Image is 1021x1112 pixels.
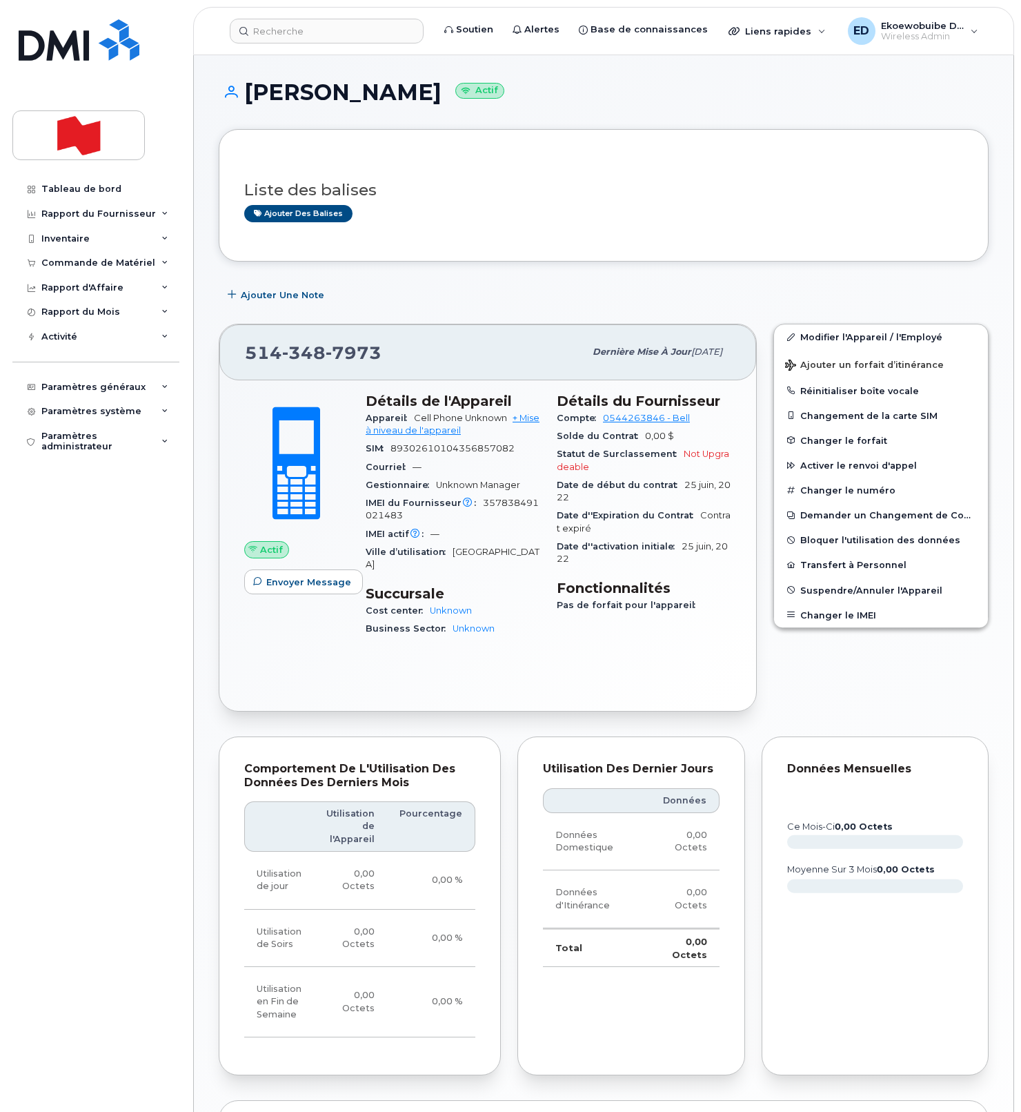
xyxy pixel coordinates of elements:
[314,910,387,968] td: 0,00 Octets
[557,480,684,490] span: Date de début du contrat
[387,801,475,852] th: Pourcentage
[455,83,504,99] small: Actif
[774,324,988,349] a: Modifier l'Appareil / l'Employé
[366,529,430,539] span: IMEI actif
[774,527,988,552] button: Bloquer l'utilisation des données
[282,342,326,363] span: 348
[244,910,475,968] tr: En semaine de 18h00 à 8h00
[774,428,988,453] button: Changer le forfait
[557,449,729,471] span: Not Upgradeable
[266,576,351,589] span: Envoyer Message
[787,821,893,832] text: Ce mois-ci
[314,801,387,852] th: Utilisation de l'Appareil
[366,498,483,508] span: IMEI du Fournisseur
[366,547,453,557] span: Ville d’utilisation
[244,762,475,789] div: Comportement de l'Utilisation des Données des Derniers Mois
[557,580,731,596] h3: Fonctionnalités
[603,413,690,423] a: 0544263846 - Bell
[774,453,988,478] button: Activer le renvoi d'appel
[314,852,387,910] td: 0,00 Octets
[387,852,475,910] td: 0,00 %
[644,870,719,928] td: 0,00 Octets
[557,449,684,459] span: Statut de Surclassement
[774,552,988,577] button: Transfert à Personnel
[366,547,539,569] span: [GEOGRAPHIC_DATA]
[543,928,644,967] td: Total
[244,182,963,199] h3: Liste des balises
[326,342,381,363] span: 7973
[430,529,439,539] span: —
[557,510,700,520] span: Date d''Expiration du Contrat
[260,543,283,556] span: Actif
[785,360,944,373] span: Ajouter un forfait d’itinérance
[543,813,644,871] td: Données Domestique
[774,503,988,527] button: Demander un Changement de Compte
[366,605,430,616] span: Cost center
[557,541,682,552] span: Date d''activation initiale
[557,600,702,610] span: Pas de forfait pour l'appareil
[774,403,988,428] button: Changement de la carte SIM
[877,864,935,875] tspan: 0,00 Octets
[774,578,988,603] button: Suspendre/Annuler l'Appareil
[557,413,603,423] span: Compte
[219,282,336,307] button: Ajouter une Note
[774,350,988,378] button: Ajouter un forfait d’itinérance
[774,478,988,503] button: Changer le numéro
[800,435,887,445] span: Changer le forfait
[453,623,495,634] a: Unknown
[366,623,453,634] span: Business Sector
[366,393,540,409] h3: Détails de l'Appareil
[244,852,314,910] td: Utilisation de jour
[774,378,988,403] button: Réinitialiser boîte vocale
[241,289,324,302] span: Ajouter une Note
[387,967,475,1037] td: 0,00 %
[787,864,935,875] text: moyenne sur 3 mois
[244,569,363,594] button: Envoyer Message
[414,413,507,423] span: Cell Phone Unknown
[436,480,520,490] span: Unknown Manager
[543,762,720,776] div: Utilisation des Dernier Jours
[219,80,989,104] h1: [PERSON_NAME]
[366,462,413,472] span: Courriel
[245,342,381,363] span: 514
[787,762,964,776] div: Données mensuelles
[557,510,731,533] span: Contrat expiré
[557,431,645,441] span: Solde du Contrat
[366,413,414,423] span: Appareil
[390,443,515,453] span: 89302610104356857082
[387,910,475,968] td: 0,00 %
[366,585,540,602] h3: Succursale
[835,821,893,832] tspan: 0,00 Octets
[557,393,731,409] h3: Détails du Fournisseur
[543,870,644,928] td: Données d'Itinérance
[314,967,387,1037] td: 0,00 Octets
[593,347,691,357] span: Dernière mise à jour
[366,443,390,453] span: SIM
[644,788,719,813] th: Données
[645,431,674,441] span: 0,00 $
[244,967,314,1037] td: Utilisation en Fin de Semaine
[644,813,719,871] td: 0,00 Octets
[430,605,472,616] a: Unknown
[244,205,353,222] a: Ajouter des balises
[366,480,436,490] span: Gestionnaire
[244,967,475,1037] tr: Vendredi de 18h au lundi 8h
[800,585,942,595] span: Suspendre/Annuler l'Appareil
[644,928,719,967] td: 0,00 Octets
[413,462,422,472] span: —
[774,603,988,627] button: Changer le IMEI
[691,347,722,357] span: [DATE]
[244,910,314,968] td: Utilisation de Soirs
[800,460,917,471] span: Activer le renvoi d'appel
